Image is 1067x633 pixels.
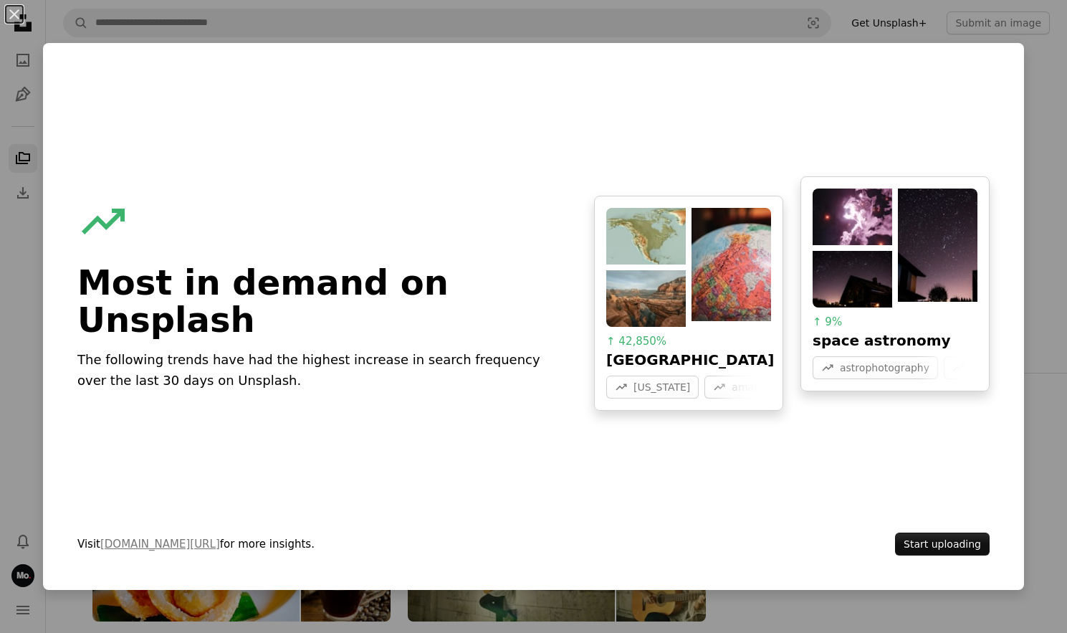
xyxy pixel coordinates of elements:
a: ↑ 9%space astronomyastrophotographyaurora borealis [800,176,990,392]
a: [DOMAIN_NAME][URL] [100,538,220,551]
img: photo-1484931575886-a5f4df44d5b7 [898,189,977,303]
img: premium_photo-1712349034148-027721a55173 [606,208,686,265]
img: photo-1604549944235-3e5579b15cc2 [692,208,771,322]
p: The following trends have had the highest increase in search frequency over the last 30 days on U... [77,350,560,391]
img: premium_photo-1679355751594-716c9da3f27d [813,189,892,245]
h3: space astronomy [813,330,977,351]
span: Visit for more insights. [77,536,560,553]
h3: [GEOGRAPHIC_DATA] [606,350,771,370]
span: ↑ 9% [813,315,842,328]
img: photo-1588272947922-21cbc34dc3a7 [606,270,686,327]
button: Start uploading [895,533,990,556]
a: ↑ 42,850%[GEOGRAPHIC_DATA][US_STATE]amarillo [594,196,783,411]
img: photo-1484931627545-f6d9b3aaa6eb [813,251,892,308]
h2: Most in demand on Unsplash [77,264,560,338]
span: ↑ 42,850% [606,335,666,348]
